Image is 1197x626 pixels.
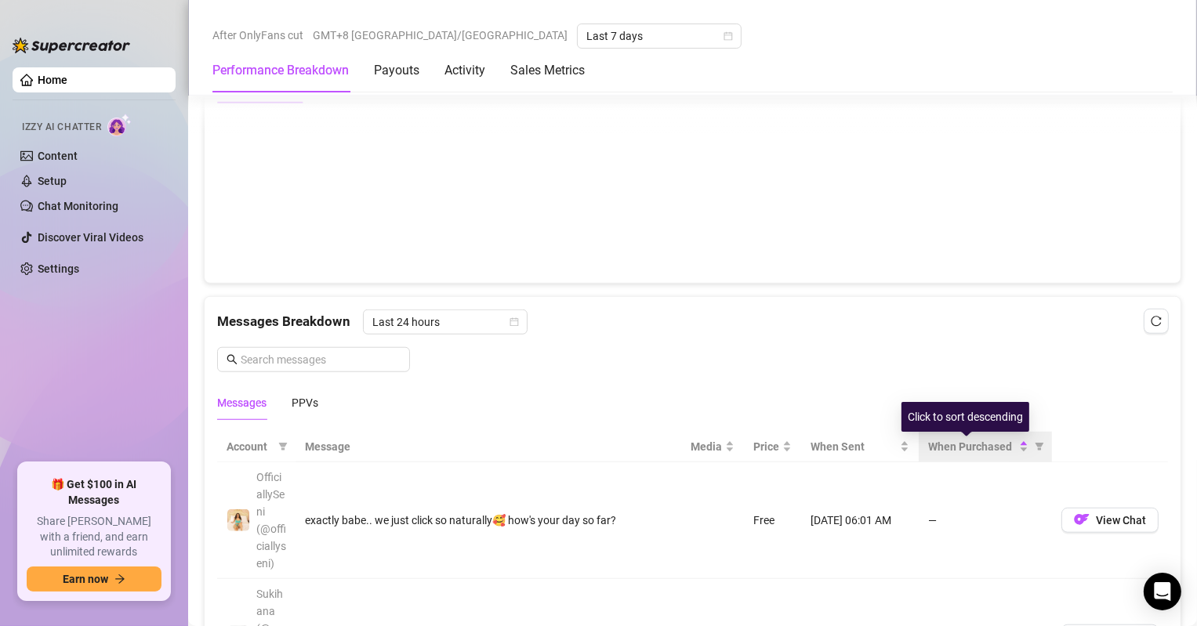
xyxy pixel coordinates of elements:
span: reload [1151,316,1162,327]
span: Izzy AI Chatter [22,120,101,135]
a: Chat Monitoring [38,200,118,212]
span: GMT+8 [GEOGRAPHIC_DATA]/[GEOGRAPHIC_DATA] [313,24,568,47]
img: AI Chatter [107,114,132,136]
td: [DATE] 06:01 AM [801,462,919,579]
span: Last 7 days [586,24,732,48]
div: Messages [217,394,267,411]
span: arrow-right [114,574,125,584]
span: filter [1035,442,1044,451]
th: When Sent [801,432,919,462]
a: Content [38,150,78,162]
div: Messages Breakdown [217,309,1168,335]
span: View Chat [1096,514,1146,526]
span: Media [691,438,722,455]
a: OFView Chat [1061,517,1159,530]
span: Price [753,438,779,455]
span: When Purchased [928,438,1016,455]
img: logo-BBDzfeDw.svg [13,38,130,53]
div: PPVs [292,394,318,411]
img: OF [1074,512,1090,527]
input: Search messages [241,351,401,368]
button: Earn nowarrow-right [27,566,161,592]
div: exactly babe.. we just click so naturally🥰 how's your day so far? [305,512,672,529]
th: Media [681,432,744,462]
th: When Purchased [919,432,1052,462]
span: OfficiallySeni (@officiallyseni) [256,471,286,570]
span: After OnlyFans cut [212,24,303,47]
div: Click to sort descending [901,402,1029,432]
th: Message [296,432,681,462]
button: OFView Chat [1061,508,1159,533]
span: calendar [724,31,733,41]
td: — [919,462,1052,579]
span: Account [227,438,272,455]
span: search [227,354,238,365]
div: Payouts [374,61,419,80]
img: OfficiallySeni (@officiallyseni) [227,509,249,531]
a: Discover Viral Videos [38,231,143,244]
a: Settings [38,262,79,275]
a: Setup [38,175,67,187]
span: filter [275,435,291,458]
span: When Sent [811,438,897,455]
span: filter [278,442,288,451]
span: Earn now [63,573,108,585]
th: Price [744,432,801,462]
div: Activity [444,61,485,80]
span: Last 24 hours [372,310,518,334]
div: Sales Metrics [510,61,585,80]
span: calendar [510,317,519,327]
span: 🎁 Get $100 in AI Messages [27,477,161,508]
td: Free [744,462,801,579]
div: Open Intercom Messenger [1144,573,1181,610]
span: Share [PERSON_NAME] with a friend, and earn unlimited rewards [27,514,161,560]
a: Home [38,74,67,86]
span: filter [1032,435,1047,458]
div: Performance Breakdown [212,61,349,80]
